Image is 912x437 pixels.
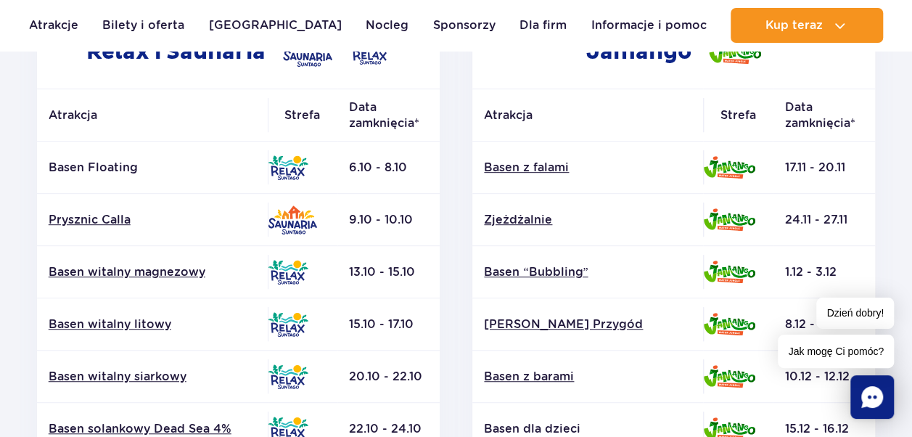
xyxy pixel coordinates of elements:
[703,313,755,335] img: Jamango
[703,208,755,231] img: Jamango
[37,16,440,89] h2: Relax i Saunaria
[268,155,308,180] img: Relax
[337,351,440,403] td: 20.10 - 22.10
[591,8,707,43] a: Informacje i pomoc
[484,421,691,437] p: Basen dla dzieci
[49,264,256,280] a: Basen witalny magnezowy
[268,260,308,285] img: Relax
[37,89,268,142] th: Atrakcja
[731,8,883,43] button: Kup teraz
[703,89,773,142] th: Strefa
[49,212,256,228] a: Prysznic Calla
[773,194,875,246] td: 24.11 - 27.11
[209,8,342,43] a: [GEOGRAPHIC_DATA]
[850,375,894,419] div: Chat
[773,298,875,351] td: 8.12 - 12.12
[337,89,440,142] th: Data zamknięcia*
[337,246,440,298] td: 13.10 - 15.10
[519,8,567,43] a: Dla firm
[268,89,337,142] th: Strefa
[283,38,332,67] img: Saunaria
[102,8,184,43] a: Bilety i oferta
[49,421,256,437] a: Basen solankowy Dead Sea 4%
[49,160,256,176] p: Basen Floating
[337,142,440,194] td: 6.10 - 8.10
[337,298,440,351] td: 15.10 - 17.10
[703,261,755,283] img: Jamango
[268,205,317,234] img: Saunaria
[268,364,308,389] img: Relax
[709,41,761,64] img: Jamango
[472,16,875,89] h2: Jamango
[29,8,78,43] a: Atrakcje
[703,365,755,388] img: Jamango
[703,156,755,179] img: Jamango
[773,246,875,298] td: 1.12 - 3.12
[765,19,822,32] span: Kup teraz
[484,160,691,176] a: Basen z falami
[484,212,691,228] a: Zjeżdżalnie
[484,316,691,332] a: [PERSON_NAME] Przygód
[484,369,691,385] a: Basen z barami
[816,298,894,329] span: Dzień dobry!
[472,89,703,142] th: Atrakcja
[268,312,308,337] img: Relax
[778,335,894,368] span: Jak mogę Ci pomóc?
[773,142,875,194] td: 17.11 - 20.11
[366,8,408,43] a: Nocleg
[433,8,496,43] a: Sponsorzy
[49,316,256,332] a: Basen witalny litowy
[773,351,875,403] td: 10.12 - 12.12
[49,369,256,385] a: Basen witalny siarkowy
[337,194,440,246] td: 9.10 - 10.10
[350,40,390,65] img: Relax
[773,89,875,142] th: Data zamknięcia*
[484,264,691,280] a: Basen “Bubbling”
